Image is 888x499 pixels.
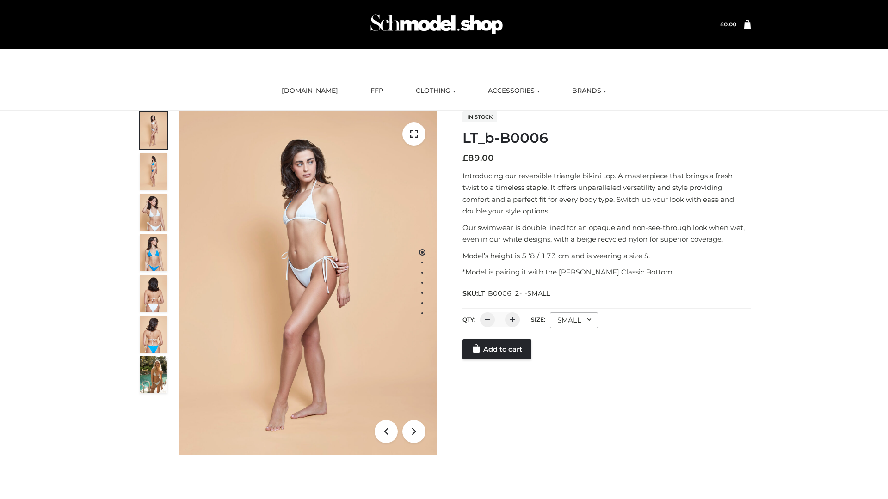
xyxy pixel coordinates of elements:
span: £ [720,21,724,28]
img: ArielClassicBikiniTop_CloudNine_AzureSky_OW114ECO_1 [179,111,437,455]
label: Size: [531,316,545,323]
p: Introducing our reversible triangle bikini top. A masterpiece that brings a fresh twist to a time... [462,170,751,217]
img: ArielClassicBikiniTop_CloudNine_AzureSky_OW114ECO_8-scaled.jpg [140,316,167,353]
span: LT_B0006_2-_-SMALL [478,289,550,298]
span: £ [462,153,468,163]
img: ArielClassicBikiniTop_CloudNine_AzureSky_OW114ECO_3-scaled.jpg [140,194,167,231]
img: Schmodel Admin 964 [367,6,506,43]
div: SMALL [550,312,598,328]
bdi: 89.00 [462,153,494,163]
img: ArielClassicBikiniTop_CloudNine_AzureSky_OW114ECO_7-scaled.jpg [140,275,167,312]
a: ACCESSORIES [481,81,547,101]
img: Arieltop_CloudNine_AzureSky2.jpg [140,356,167,393]
p: Model’s height is 5 ‘8 / 173 cm and is wearing a size S. [462,250,751,262]
p: Our swimwear is double lined for an opaque and non-see-through look when wet, even in our white d... [462,222,751,245]
p: *Model is pairing it with the [PERSON_NAME] Classic Bottom [462,266,751,278]
bdi: 0.00 [720,21,736,28]
a: FFP [364,81,390,101]
span: In stock [462,111,497,122]
img: ArielClassicBikiniTop_CloudNine_AzureSky_OW114ECO_2-scaled.jpg [140,153,167,190]
a: BRANDS [565,81,613,101]
span: SKU: [462,288,551,299]
a: Add to cart [462,339,531,359]
a: £0.00 [720,21,736,28]
img: ArielClassicBikiniTop_CloudNine_AzureSky_OW114ECO_1-scaled.jpg [140,112,167,149]
a: CLOTHING [409,81,462,101]
img: ArielClassicBikiniTop_CloudNine_AzureSky_OW114ECO_4-scaled.jpg [140,234,167,271]
h1: LT_b-B0006 [462,130,751,146]
label: QTY: [462,316,475,323]
a: [DOMAIN_NAME] [275,81,345,101]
